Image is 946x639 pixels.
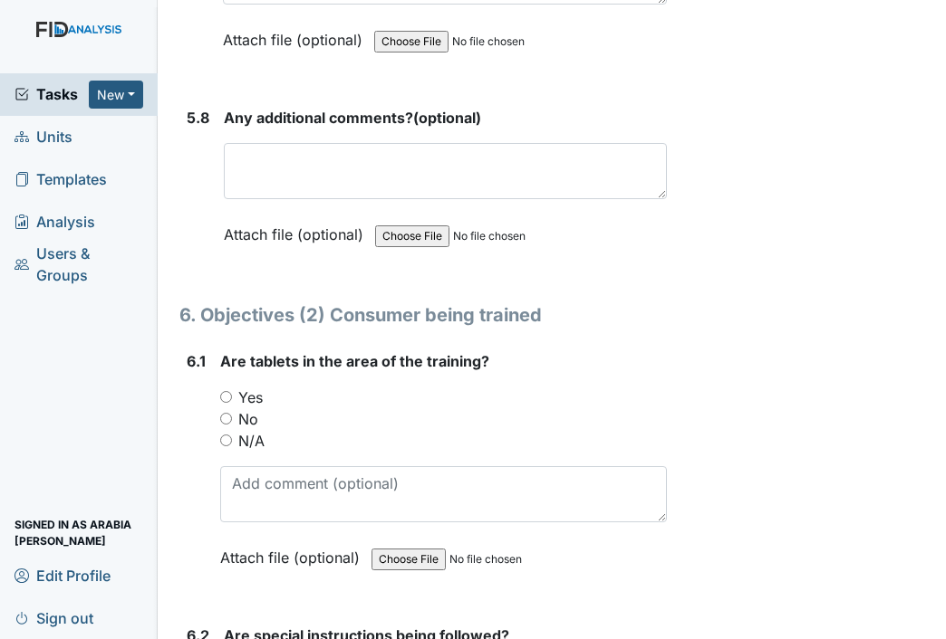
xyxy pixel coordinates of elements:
[14,519,143,547] span: Signed in as Arabia [PERSON_NAME]
[224,107,667,129] strong: (optional)
[179,301,667,329] h1: 6. Objectives (2) Consumer being trained
[238,408,258,430] label: No
[89,81,143,109] button: New
[14,561,111,589] span: Edit Profile
[187,350,206,372] label: 6.1
[224,109,413,127] span: Any additional comments?
[220,391,232,403] input: Yes
[14,251,143,279] span: Users & Groups
[223,19,370,51] label: Attach file (optional)
[187,107,209,129] label: 5.8
[14,604,93,632] span: Sign out
[220,434,232,446] input: N/A
[220,413,232,424] input: No
[14,83,89,105] a: Tasks
[238,430,265,452] label: N/A
[14,123,72,151] span: Units
[220,352,489,370] span: Are tablets in the area of the training?
[14,208,95,236] span: Analysis
[238,386,263,408] label: Yes
[220,537,367,568] label: Attach file (optional)
[224,214,371,245] label: Attach file (optional)
[14,166,107,194] span: Templates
